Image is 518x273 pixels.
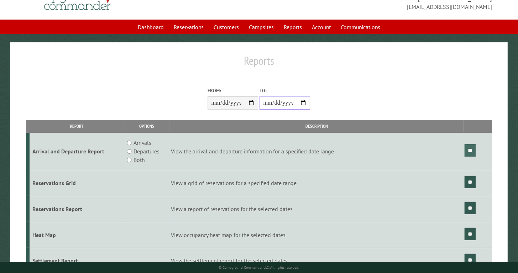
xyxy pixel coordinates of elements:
a: Reservations [169,20,208,34]
td: View the arrival and departure information for a specified date range [170,133,464,170]
td: View occupancy heat map for the selected dates [170,222,464,248]
a: Dashboard [134,20,168,34]
td: Heat Map [30,222,124,248]
h1: Reports [26,54,492,73]
th: Report [30,120,124,132]
td: Reservations Grid [30,170,124,196]
a: Communications [336,20,384,34]
td: View a grid of reservations for a specified date range [170,170,464,196]
a: Customers [209,20,243,34]
label: Departures [134,147,159,156]
a: Reports [279,20,306,34]
td: Arrival and Departure Report [30,133,124,170]
label: Arrivals [134,138,151,147]
td: View a report of reservations for the selected dates [170,196,464,222]
a: Campsites [245,20,278,34]
th: Description [170,120,464,132]
label: Both [134,156,145,164]
td: Reservations Report [30,196,124,222]
small: © Campground Commander LLC. All rights reserved. [219,265,299,270]
th: Options [124,120,170,132]
label: To: [260,87,310,94]
a: Account [308,20,335,34]
label: From: [208,87,258,94]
